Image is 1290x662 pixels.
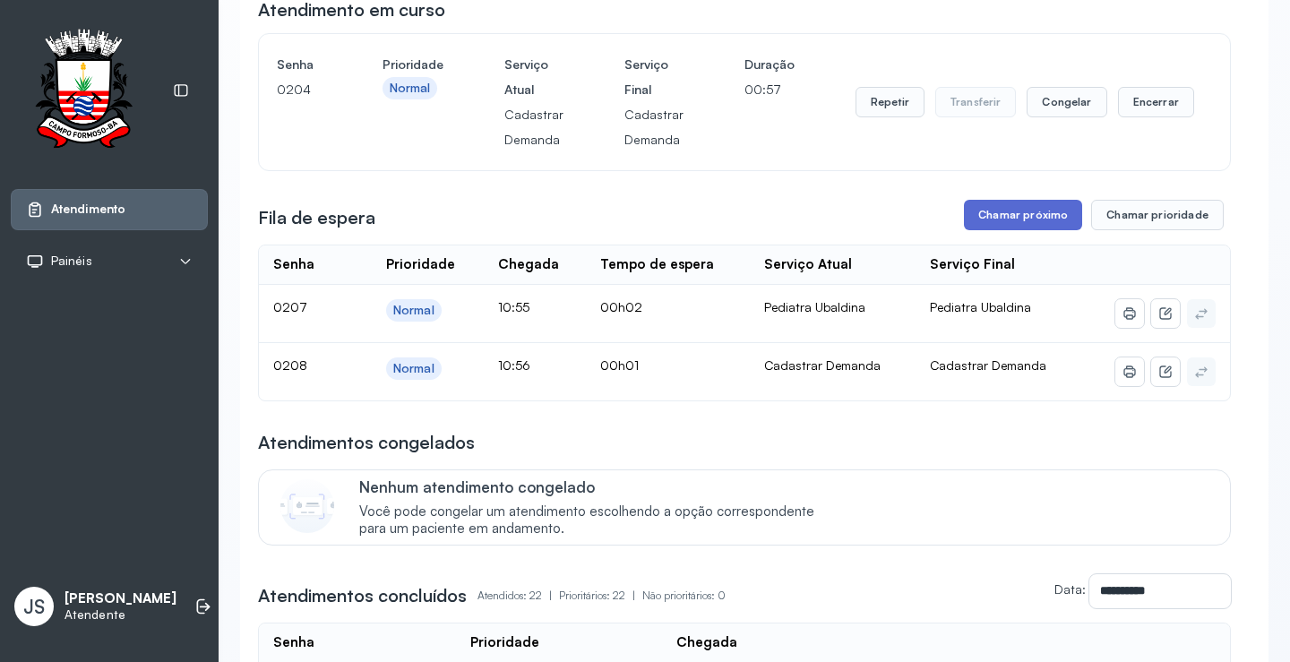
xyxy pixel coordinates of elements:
[273,357,307,373] span: 0208
[273,634,314,651] div: Senha
[600,256,714,273] div: Tempo de espera
[258,430,475,455] h3: Atendimentos congelados
[549,589,552,602] span: |
[1054,581,1086,597] label: Data:
[930,357,1046,373] span: Cadastrar Demanda
[764,256,852,273] div: Serviço Atual
[498,256,559,273] div: Chegada
[744,77,795,102] p: 00:57
[51,202,125,217] span: Atendimento
[277,52,322,77] h4: Senha
[600,299,642,314] span: 00h02
[277,77,322,102] p: 0204
[383,52,443,77] h4: Prioridade
[273,256,314,273] div: Senha
[1118,87,1194,117] button: Encerrar
[258,583,467,608] h3: Atendimentos concluídos
[559,583,642,608] p: Prioritários: 22
[1091,200,1224,230] button: Chamar prioridade
[51,254,92,269] span: Painéis
[273,299,307,314] span: 0207
[280,479,334,533] img: Imagem de CalloutCard
[498,299,529,314] span: 10:55
[642,583,726,608] p: Não prioritários: 0
[930,256,1015,273] div: Serviço Final
[393,361,434,376] div: Normal
[764,299,902,315] div: Pediatra Ubaldina
[676,634,737,651] div: Chegada
[764,357,902,374] div: Cadastrar Demanda
[964,200,1082,230] button: Chamar próximo
[624,102,684,152] p: Cadastrar Demanda
[856,87,924,117] button: Repetir
[64,607,176,623] p: Atendente
[744,52,795,77] h4: Duração
[935,87,1017,117] button: Transferir
[393,303,434,318] div: Normal
[632,589,635,602] span: |
[504,102,563,152] p: Cadastrar Demanda
[359,477,833,496] p: Nenhum atendimento congelado
[498,357,530,373] span: 10:56
[390,81,431,96] div: Normal
[930,299,1031,314] span: Pediatra Ubaldina
[19,29,148,153] img: Logotipo do estabelecimento
[470,634,539,651] div: Prioridade
[600,357,639,373] span: 00h01
[26,201,193,219] a: Atendimento
[258,205,375,230] h3: Fila de espera
[504,52,563,102] h4: Serviço Atual
[477,583,559,608] p: Atendidos: 22
[1027,87,1106,117] button: Congelar
[64,590,176,607] p: [PERSON_NAME]
[624,52,684,102] h4: Serviço Final
[359,503,833,537] span: Você pode congelar um atendimento escolhendo a opção correspondente para um paciente em andamento.
[386,256,455,273] div: Prioridade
